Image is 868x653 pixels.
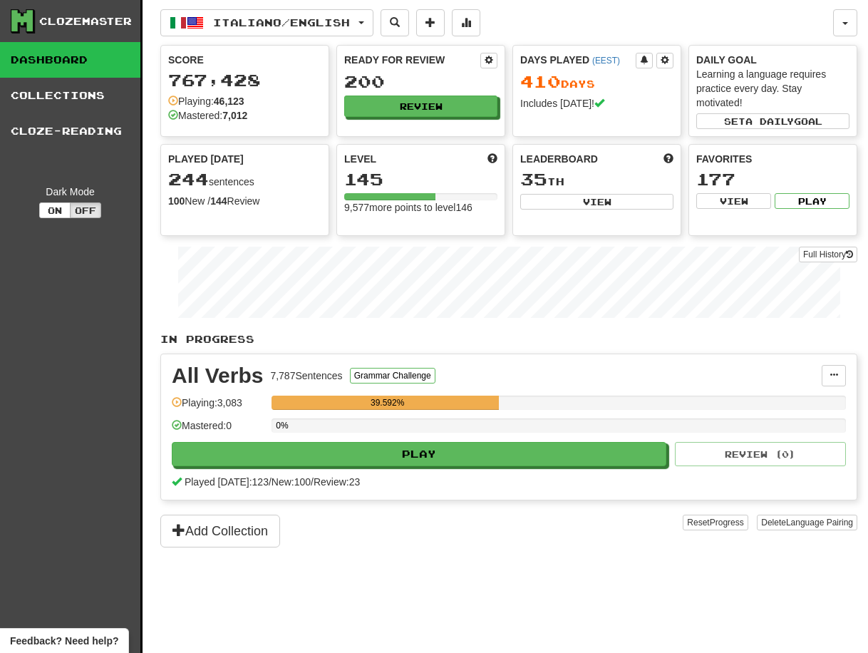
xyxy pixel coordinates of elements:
span: Level [344,152,376,166]
div: Includes [DATE]! [520,96,673,110]
div: Score [168,53,321,67]
span: Score more points to level up [487,152,497,166]
strong: 144 [210,195,227,207]
div: Clozemaster [39,14,132,29]
div: 9,577 more points to level 146 [344,200,497,215]
button: ResetProgress [683,515,748,530]
div: Daily Goal [696,53,849,67]
div: 200 [344,73,497,91]
span: / [269,476,272,488]
div: All Verbs [172,365,263,386]
button: On [39,202,71,218]
div: Mastered: [168,108,247,123]
div: Learning a language requires practice every day. Stay motivated! [696,67,849,110]
div: 145 [344,170,497,188]
a: Full History [799,247,857,262]
span: 410 [520,71,561,91]
span: Italiano / English [213,16,350,29]
button: View [696,193,771,209]
a: (EEST) [592,56,620,66]
div: 177 [696,170,849,188]
span: / [311,476,314,488]
span: 244 [168,169,209,189]
span: Progress [710,518,744,528]
strong: 46,123 [214,96,244,107]
span: 35 [520,169,547,189]
button: Search sentences [381,9,409,36]
div: sentences [168,170,321,189]
span: Played [DATE] [168,152,244,166]
button: Italiano/English [160,9,373,36]
div: 7,787 Sentences [270,369,342,383]
button: Add sentence to collection [416,9,445,36]
button: Play [775,193,849,209]
button: Grammar Challenge [350,368,435,384]
div: Playing: 3,083 [172,396,264,419]
span: Leaderboard [520,152,598,166]
span: Review: 23 [314,476,360,488]
div: th [520,170,673,189]
div: Dark Mode [11,185,130,199]
div: Playing: [168,94,244,108]
button: Seta dailygoal [696,113,849,129]
span: New: 100 [272,476,311,488]
button: DeleteLanguage Pairing [757,515,857,530]
div: Days Played [520,53,636,67]
div: Favorites [696,152,849,166]
p: In Progress [160,332,857,346]
div: 767,428 [168,71,321,89]
div: Day s [520,73,673,91]
span: This week in points, UTC [663,152,673,166]
button: Add Collection [160,515,280,547]
span: Open feedback widget [10,634,118,648]
button: Off [70,202,101,218]
span: Played [DATE]: 123 [185,476,269,488]
button: Review (0) [675,442,846,466]
button: View [520,194,673,210]
strong: 100 [168,195,185,207]
div: Mastered: 0 [172,418,264,442]
div: Ready for Review [344,53,480,67]
button: Review [344,96,497,117]
span: Language Pairing [786,518,853,528]
button: Play [172,442,666,466]
strong: 7,012 [222,110,247,121]
button: More stats [452,9,480,36]
div: New / Review [168,194,321,208]
span: a daily [745,116,794,126]
div: 39.592% [276,396,499,410]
